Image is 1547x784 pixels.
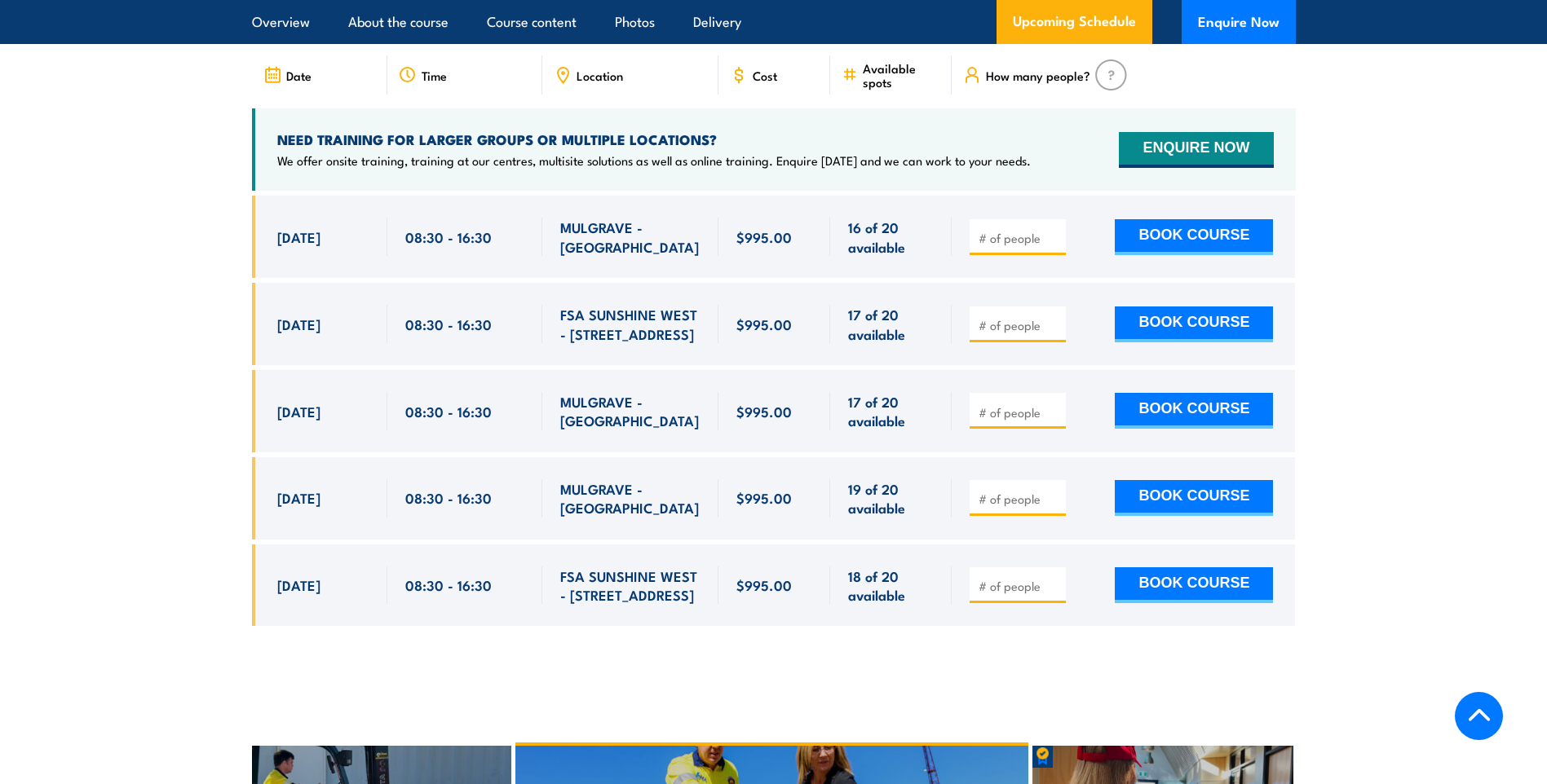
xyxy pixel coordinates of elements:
span: 19 of 20 available [848,479,934,518]
span: 17 of 20 available [848,305,934,343]
span: MULGRAVE - [GEOGRAPHIC_DATA] [560,479,701,518]
span: 16 of 20 available [848,218,934,256]
span: MULGRAVE - [GEOGRAPHIC_DATA] [560,218,701,256]
span: $995.00 [736,227,792,246]
span: [DATE] [277,402,320,421]
span: 08:30 - 16:30 [405,402,492,421]
input: # of people [979,230,1060,246]
span: $995.00 [736,488,792,507]
span: Available spots [863,61,940,89]
span: FSA SUNSHINE WEST - [STREET_ADDRESS] [560,566,701,605]
button: BOOK COURSE [1115,306,1273,342]
span: MULGRAVE - [GEOGRAPHIC_DATA] [560,392,701,430]
span: [DATE] [277,488,320,507]
input: # of people [979,404,1060,421]
span: Cost [753,68,777,82]
input: # of people [979,578,1060,594]
span: 17 of 20 available [848,392,934,430]
span: [DATE] [277,315,320,333]
span: 08:30 - 16:30 [405,315,492,333]
p: We offer onsite training, training at our centres, multisite solutions as well as online training... [277,152,1031,169]
span: How many people? [986,68,1090,82]
button: BOOK COURSE [1115,393,1273,429]
span: 18 of 20 available [848,566,934,605]
input: # of people [979,491,1060,507]
span: $995.00 [736,402,792,421]
span: FSA SUNSHINE WEST - [STREET_ADDRESS] [560,305,701,343]
span: Date [286,68,312,82]
input: # of people [979,317,1060,333]
button: BOOK COURSE [1115,219,1273,255]
button: BOOK COURSE [1115,567,1273,603]
span: $995.00 [736,315,792,333]
span: [DATE] [277,575,320,594]
span: 08:30 - 16:30 [405,488,492,507]
span: Location [577,68,623,82]
button: BOOK COURSE [1115,480,1273,516]
span: [DATE] [277,227,320,246]
span: 08:30 - 16:30 [405,227,492,246]
span: Time [422,68,447,82]
span: $995.00 [736,575,792,594]
button: ENQUIRE NOW [1119,132,1273,168]
h4: NEED TRAINING FOR LARGER GROUPS OR MULTIPLE LOCATIONS? [277,130,1031,148]
span: 08:30 - 16:30 [405,575,492,594]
